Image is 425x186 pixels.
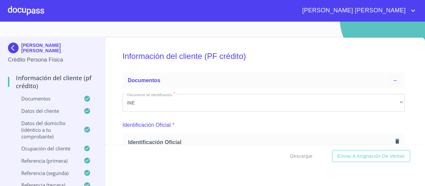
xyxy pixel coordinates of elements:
[128,78,160,83] span: Documentos
[337,152,405,160] span: Enviar a Asignación de Ventas
[8,95,84,102] p: Documentos
[332,150,410,162] button: Enviar a Asignación de Ventas
[8,43,21,53] img: Docupass spot blue
[21,43,97,53] p: [PERSON_NAME] [PERSON_NAME]
[123,94,405,112] div: INE
[123,121,171,129] p: Identificación Oficial
[8,56,97,64] p: Crédito Persona Física
[8,170,84,176] p: Referencia (segunda)
[123,43,405,70] h5: Información del cliente (PF crédito)
[8,120,84,140] p: Datos del domicilio (idéntico a tu comprobante)
[8,43,97,56] div: [PERSON_NAME] [PERSON_NAME]
[297,5,409,16] span: [PERSON_NAME] [PERSON_NAME]
[123,73,405,89] div: Documentos
[297,5,417,16] button: account of current user
[8,145,84,152] p: Ocupación del Cliente
[8,157,84,164] p: Referencia (primera)
[8,107,84,114] p: Datos del cliente
[290,152,313,160] span: Descargar
[288,150,315,162] button: Descargar
[8,74,97,90] p: Información del cliente (PF crédito)
[128,139,393,146] span: Identificación Oficial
